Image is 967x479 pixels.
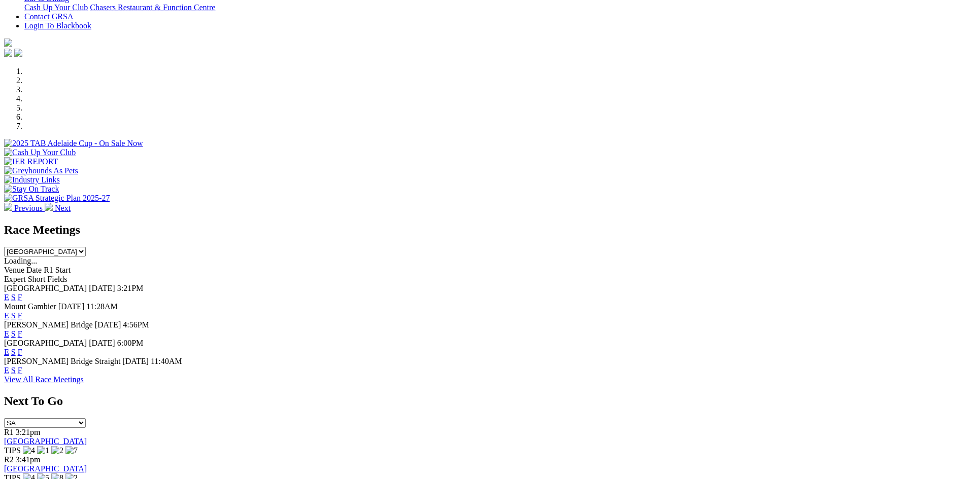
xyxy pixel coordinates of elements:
[37,446,49,455] img: 1
[4,339,87,347] span: [GEOGRAPHIC_DATA]
[18,293,22,302] a: F
[11,348,16,356] a: S
[51,446,63,455] img: 2
[117,284,144,292] span: 3:21PM
[4,293,9,302] a: E
[18,311,22,320] a: F
[28,275,46,283] span: Short
[117,339,144,347] span: 6:00PM
[122,357,149,365] span: [DATE]
[4,157,58,166] img: IER REPORT
[4,148,76,157] img: Cash Up Your Club
[4,302,56,311] span: Mount Gambier
[18,366,22,375] a: F
[65,446,78,455] img: 7
[14,204,43,212] span: Previous
[16,428,41,436] span: 3:21pm
[4,394,963,408] h2: Next To Go
[26,266,42,274] span: Date
[89,339,115,347] span: [DATE]
[24,21,91,30] a: Login To Blackbook
[95,320,121,329] span: [DATE]
[45,204,71,212] a: Next
[18,329,22,338] a: F
[11,329,16,338] a: S
[4,223,963,237] h2: Race Meetings
[47,275,67,283] span: Fields
[4,320,93,329] span: [PERSON_NAME] Bridge
[44,266,71,274] span: R1 Start
[58,302,85,311] span: [DATE]
[86,302,118,311] span: 11:28AM
[4,446,21,455] span: TIPS
[4,428,14,436] span: R1
[11,311,16,320] a: S
[23,446,35,455] img: 4
[4,139,143,148] img: 2025 TAB Adelaide Cup - On Sale Now
[123,320,149,329] span: 4:56PM
[4,266,24,274] span: Venue
[90,3,215,12] a: Chasers Restaurant & Function Centre
[4,311,9,320] a: E
[4,194,110,203] img: GRSA Strategic Plan 2025-27
[4,175,60,185] img: Industry Links
[4,275,26,283] span: Expert
[4,329,9,338] a: E
[151,357,182,365] span: 11:40AM
[24,12,73,21] a: Contact GRSA
[16,455,41,464] span: 3:41pm
[4,284,87,292] span: [GEOGRAPHIC_DATA]
[89,284,115,292] span: [DATE]
[4,348,9,356] a: E
[4,204,45,212] a: Previous
[24,3,963,12] div: Bar & Dining
[4,464,87,473] a: [GEOGRAPHIC_DATA]
[4,203,12,211] img: chevron-left-pager-white.svg
[4,185,59,194] img: Stay On Track
[4,49,12,57] img: facebook.svg
[24,3,88,12] a: Cash Up Your Club
[45,203,53,211] img: chevron-right-pager-white.svg
[11,366,16,375] a: S
[4,256,37,265] span: Loading...
[4,455,14,464] span: R2
[55,204,71,212] span: Next
[18,348,22,356] a: F
[4,366,9,375] a: E
[4,437,87,446] a: [GEOGRAPHIC_DATA]
[4,39,12,47] img: logo-grsa-white.png
[4,357,120,365] span: [PERSON_NAME] Bridge Straight
[11,293,16,302] a: S
[4,166,78,175] img: Greyhounds As Pets
[4,375,84,384] a: View All Race Meetings
[14,49,22,57] img: twitter.svg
